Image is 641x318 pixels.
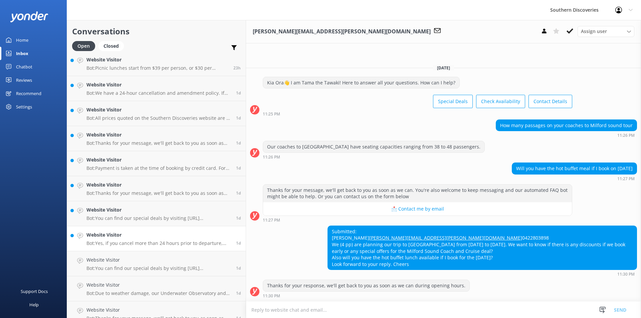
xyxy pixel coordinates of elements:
[86,131,231,138] h4: Website Visitor
[617,177,635,181] strong: 11:27 PM
[236,140,241,146] span: Aug 26 2025 03:45am (UTC +12:00) Pacific/Auckland
[263,218,280,222] strong: 11:27 PM
[72,41,95,51] div: Open
[29,298,39,311] div: Help
[578,26,634,37] div: Assign User
[328,226,637,270] div: Submitted: [PERSON_NAME] 0422803898 We (4 pp) are planning our trip to [GEOGRAPHIC_DATA] from [DA...
[86,231,231,239] h4: Website Visitor
[512,176,637,181] div: Aug 24 2025 11:27pm (UTC +12:00) Pacific/Auckland
[67,226,246,251] a: Website VisitorBot:Yes, if you cancel more than 24 hours prior to departure, your booking is 100%...
[236,290,241,296] span: Aug 25 2025 09:02pm (UTC +12:00) Pacific/Auckland
[16,73,32,87] div: Reviews
[263,154,485,159] div: Aug 24 2025 11:26pm (UTC +12:00) Pacific/Auckland
[253,27,431,36] h3: [PERSON_NAME][EMAIL_ADDRESS][PERSON_NAME][DOMAIN_NAME]
[86,81,231,88] h4: Website Visitor
[86,156,231,164] h4: Website Visitor
[328,272,637,276] div: Aug 24 2025 11:30pm (UTC +12:00) Pacific/Auckland
[98,42,127,49] a: Closed
[67,201,246,226] a: Website VisitorBot:You can find our special deals by visiting [URL][DOMAIN_NAME].1d
[67,276,246,301] a: Website VisitorBot:Due to weather damage, our Underwater Observatory and Kayak Shed are temporari...
[16,60,32,73] div: Chatbot
[98,41,124,51] div: Closed
[86,215,231,221] p: Bot: You can find our special deals by visiting [URL][DOMAIN_NAME].
[86,190,231,196] p: Bot: Thanks for your message, we'll get back to you as soon as we can. You're also welcome to kee...
[16,33,28,47] div: Home
[86,115,231,121] p: Bot: All prices quoted on the Southern Discoveries website are in NZD.
[236,165,241,171] span: Aug 26 2025 12:51am (UTC +12:00) Pacific/Auckland
[496,120,637,131] div: How many passages on your coaches to Milford sound tour
[72,25,241,38] h2: Conversations
[433,65,454,71] span: [DATE]
[263,218,572,222] div: Aug 24 2025 11:27pm (UTC +12:00) Pacific/Auckland
[236,90,241,96] span: Aug 26 2025 06:49am (UTC +12:00) Pacific/Auckland
[236,115,241,121] span: Aug 26 2025 06:43am (UTC +12:00) Pacific/Auckland
[86,165,231,171] p: Bot: Payment is taken at the time of booking by credit card. For other payment options, please ca...
[86,206,231,214] h4: Website Visitor
[16,47,28,60] div: Inbox
[86,306,231,314] h4: Website Visitor
[233,65,241,71] span: Aug 26 2025 09:12am (UTC +12:00) Pacific/Auckland
[236,215,241,221] span: Aug 25 2025 10:18pm (UTC +12:00) Pacific/Auckland
[86,56,228,63] h4: Website Visitor
[581,28,607,35] span: Assign user
[16,100,32,113] div: Settings
[263,280,469,291] div: Thanks for your response, we'll get back to you as soon as we can during opening hours.
[263,155,280,159] strong: 11:26 PM
[236,265,241,271] span: Aug 25 2025 09:19pm (UTC +12:00) Pacific/Auckland
[263,112,280,116] strong: 11:25 PM
[86,65,228,71] p: Bot: Picnic lunches start from $39 per person, or $30 per person as an add-on for the Day Trip op...
[16,87,41,100] div: Recommend
[67,176,246,201] a: Website VisitorBot:Thanks for your message, we'll get back to you as soon as we can. You're also ...
[86,106,231,113] h4: Website Visitor
[617,133,635,137] strong: 11:26 PM
[496,133,637,137] div: Aug 24 2025 11:26pm (UTC +12:00) Pacific/Auckland
[236,240,241,246] span: Aug 25 2025 10:08pm (UTC +12:00) Pacific/Auckland
[86,256,231,264] h4: Website Visitor
[263,185,572,202] div: Thanks for your message, we'll get back to you as soon as we can. You're also welcome to keep mes...
[21,285,48,298] div: Support Docs
[263,293,470,298] div: Aug 24 2025 11:30pm (UTC +12:00) Pacific/Auckland
[67,126,246,151] a: Website VisitorBot:Thanks for your message, we'll get back to you as soon as we can. You're also ...
[528,95,572,108] button: Contact Details
[263,77,459,88] div: Kia Ora👋 I am Tama the Tawaki! Here to answer all your questions. How can I help?
[67,251,246,276] a: Website VisitorBot:You can find our special deals by visiting [URL][DOMAIN_NAME].1d
[86,90,231,96] p: Bot: We have a 24-hour cancellation and amendment policy. If you notify us more than 24 hours bef...
[86,240,231,246] p: Bot: Yes, if you cancel more than 24 hours prior to departure, your booking is 100% refundable.
[86,281,231,289] h4: Website Visitor
[263,141,484,152] div: Our coaches to [GEOGRAPHIC_DATA] have seating capacities ranging from 38 to 48 passengers.
[10,11,48,22] img: yonder-white-logo.png
[67,101,246,126] a: Website VisitorBot:All prices quoted on the Southern Discoveries website are in NZD.1d
[86,290,231,296] p: Bot: Due to weather damage, our Underwater Observatory and Kayak Shed are temporarily closed, and...
[369,235,522,241] a: [PERSON_NAME][EMAIL_ADDRESS][PERSON_NAME][DOMAIN_NAME]
[476,95,525,108] button: Check Availability
[236,190,241,196] span: Aug 26 2025 12:42am (UTC +12:00) Pacific/Auckland
[67,151,246,176] a: Website VisitorBot:Payment is taken at the time of booking by credit card. For other payment opti...
[67,51,246,76] a: Website VisitorBot:Picnic lunches start from $39 per person, or $30 per person as an add-on for t...
[72,42,98,49] a: Open
[67,76,246,101] a: Website VisitorBot:We have a 24-hour cancellation and amendment policy. If you notify us more tha...
[617,272,635,276] strong: 11:30 PM
[86,181,231,189] h4: Website Visitor
[433,95,473,108] button: Special Deals
[512,163,637,174] div: Will you have the hot buffet meal if I book on [DATE]
[263,111,572,116] div: Aug 24 2025 11:25pm (UTC +12:00) Pacific/Auckland
[263,294,280,298] strong: 11:30 PM
[86,265,231,271] p: Bot: You can find our special deals by visiting [URL][DOMAIN_NAME].
[86,140,231,146] p: Bot: Thanks for your message, we'll get back to you as soon as we can. You're also welcome to kee...
[263,202,572,216] button: 📩 Contact me by email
